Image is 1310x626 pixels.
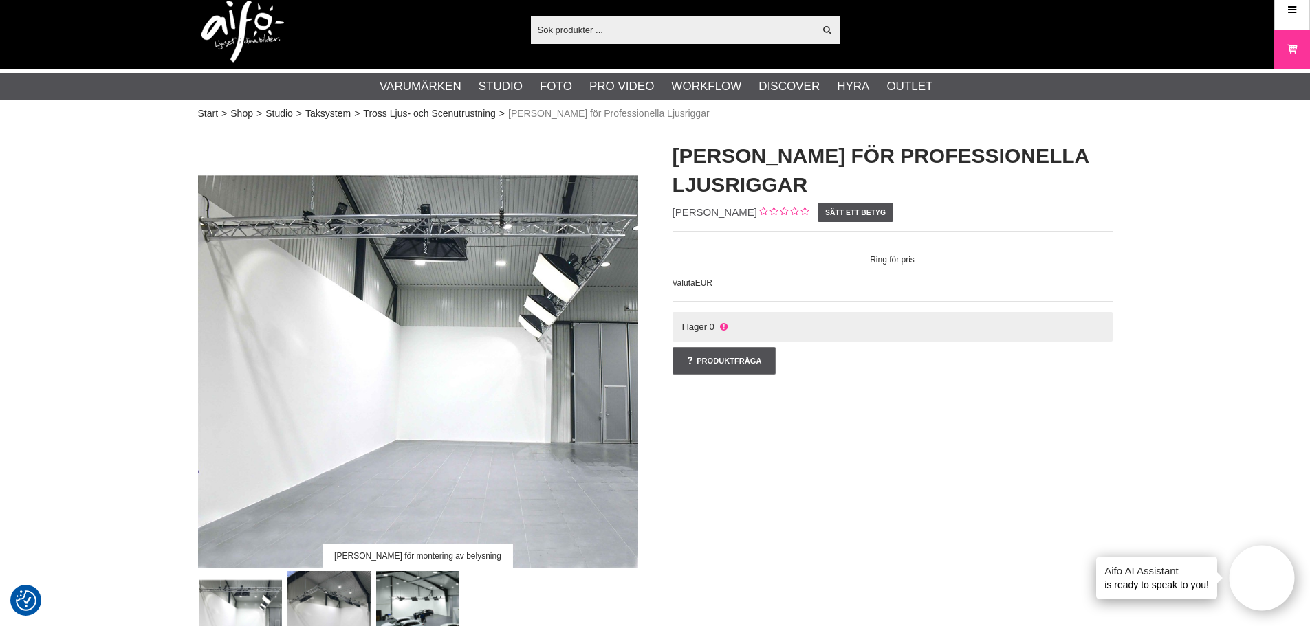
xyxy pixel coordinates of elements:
span: Ring för pris [673,255,1113,265]
a: Hyra [837,78,869,96]
a: Foto [540,78,572,96]
span: EUR [695,278,712,288]
img: Revisit consent button [16,590,36,611]
span: I lager [681,322,707,332]
div: is ready to speak to you! [1096,557,1217,599]
span: [PERSON_NAME] för Professionella Ljusriggar [508,107,710,121]
a: Discover [758,78,820,96]
img: logo.png [201,1,284,63]
span: > [296,107,302,121]
a: Outlet [886,78,932,96]
button: Samtyckesinställningar [16,588,36,613]
a: Varumärken [380,78,461,96]
span: > [354,107,360,121]
a: Workflow [671,78,741,96]
span: > [221,107,227,121]
a: Pro Video [589,78,654,96]
img: Tross för montering av belysning [198,128,638,568]
a: Studio [265,107,293,121]
input: Sök produkter ... [531,19,815,40]
div: [PERSON_NAME] för montering av belysning [323,544,512,568]
a: Tross Ljus- och Scenutrustning [363,107,495,121]
span: 0 [710,322,714,332]
a: Start [198,107,219,121]
span: > [499,107,505,121]
a: Sätt ett betyg [818,203,894,222]
h4: Aifo AI Assistant [1104,563,1209,578]
h1: [PERSON_NAME] för Professionella Ljusriggar [673,142,1113,199]
a: Produktfråga [673,347,776,375]
span: > [256,107,262,121]
span: [PERSON_NAME] [673,206,757,218]
span: Valuta [673,278,695,288]
a: Shop [230,107,253,121]
a: Taksystem [305,107,351,121]
i: Ej i lager [718,322,729,332]
div: Kundbetyg: 0 [757,205,809,220]
a: Studio [479,78,523,96]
